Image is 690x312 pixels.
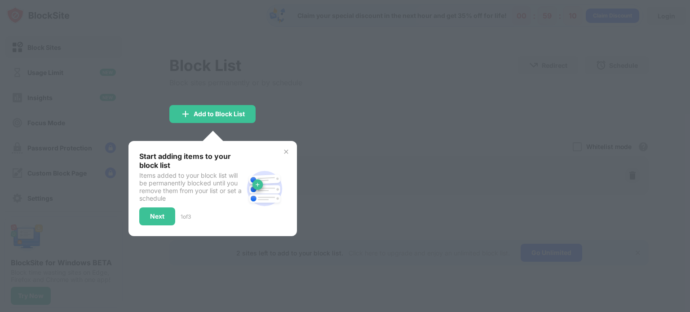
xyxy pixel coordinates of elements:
div: 1 of 3 [181,213,191,220]
img: block-site.svg [243,167,286,210]
div: Items added to your block list will be permanently blocked until you remove them from your list o... [139,171,243,202]
div: Add to Block List [194,110,245,118]
div: Start adding items to your block list [139,152,243,170]
div: Next [150,213,164,220]
img: x-button.svg [283,148,290,155]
